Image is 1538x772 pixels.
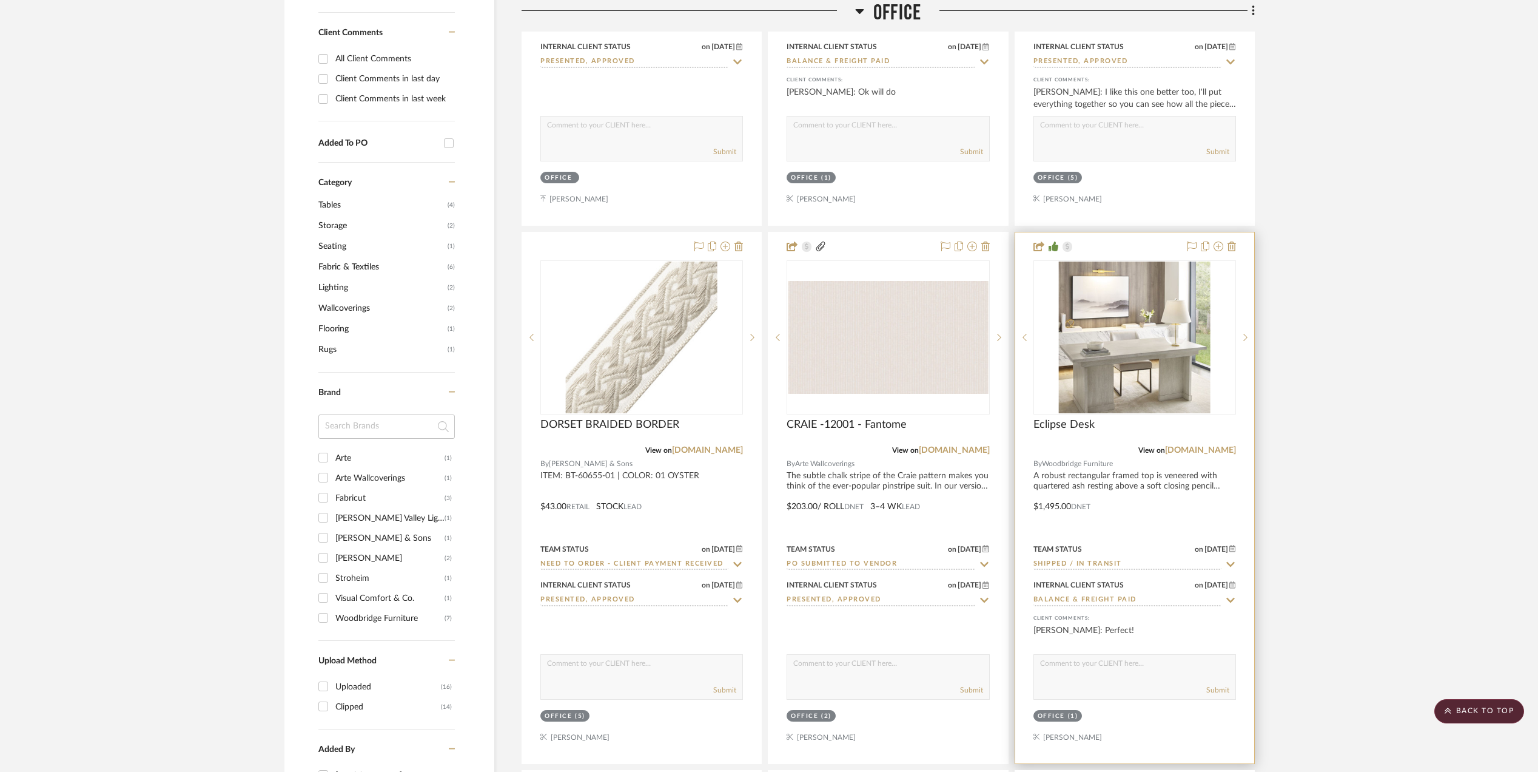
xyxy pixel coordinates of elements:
[645,447,672,454] span: View on
[335,529,445,548] div: [PERSON_NAME] & Sons
[540,458,549,470] span: By
[713,146,736,157] button: Submit
[787,458,795,470] span: By
[1195,581,1203,589] span: on
[787,544,835,555] div: Team Status
[445,549,452,568] div: (2)
[448,237,455,256] span: (1)
[318,339,445,360] span: Rugs
[318,277,445,298] span: Lighting
[892,447,919,454] span: View on
[441,677,452,697] div: (16)
[318,745,355,754] span: Added By
[821,712,831,721] div: (2)
[1033,625,1236,649] div: [PERSON_NAME]: Perfect!
[318,178,352,188] span: Category
[445,589,452,608] div: (1)
[956,581,982,589] span: [DATE]
[713,685,736,696] button: Submit
[1034,261,1235,414] div: 0
[448,195,455,215] span: (4)
[1033,595,1221,606] input: Type to Search…
[791,712,818,721] div: Office
[540,41,631,52] div: Internal Client Status
[702,43,710,50] span: on
[1138,447,1165,454] span: View on
[787,595,975,606] input: Type to Search…
[448,299,455,318] span: (2)
[956,42,982,51] span: [DATE]
[1068,712,1078,721] div: (1)
[549,458,633,470] span: [PERSON_NAME] & Sons
[335,509,445,528] div: [PERSON_NAME] Valley Lighting
[445,569,452,588] div: (1)
[948,43,956,50] span: on
[318,298,445,319] span: Wallcoverings
[1038,174,1065,183] div: Office
[318,257,445,277] span: Fabric & Textiles
[787,86,989,110] div: [PERSON_NAME]: Ok will do
[710,581,736,589] span: [DATE]
[1203,581,1229,589] span: [DATE]
[1042,458,1113,470] span: Woodbridge Furniture
[545,174,572,183] div: Office
[335,589,445,608] div: Visual Comfort & Co.
[448,216,455,235] span: (2)
[318,29,383,37] span: Client Comments
[702,546,710,553] span: on
[960,146,983,157] button: Submit
[540,56,728,68] input: Type to Search…
[318,388,341,397] span: Brand
[335,677,441,697] div: Uploaded
[448,319,455,339] span: (1)
[710,545,736,554] span: [DATE]
[787,559,975,571] input: Type to Search…
[445,509,452,528] div: (1)
[787,261,989,414] div: 0
[445,449,452,468] div: (1)
[795,458,855,470] span: Arte Wallcoverings
[540,544,589,555] div: Team Status
[335,609,445,628] div: Woodbridge Furniture
[335,69,452,89] div: Client Comments in last day
[448,340,455,359] span: (1)
[1165,446,1236,455] a: [DOMAIN_NAME]
[318,236,445,257] span: Seating
[1203,545,1229,554] span: [DATE]
[1195,546,1203,553] span: on
[1033,86,1236,110] div: [PERSON_NAME]: I like this one better too, I'll put everything together so you can see how all th...
[1195,43,1203,50] span: on
[956,545,982,554] span: [DATE]
[540,559,728,571] input: Type to Search…
[540,580,631,591] div: Internal Client Status
[335,549,445,568] div: [PERSON_NAME]
[960,685,983,696] button: Submit
[948,546,956,553] span: on
[672,446,743,455] a: [DOMAIN_NAME]
[787,56,975,68] input: Type to Search…
[1033,56,1221,68] input: Type to Search…
[1033,458,1042,470] span: By
[575,712,585,721] div: (5)
[702,581,710,589] span: on
[1206,146,1229,157] button: Submit
[445,489,452,508] div: (3)
[335,697,441,717] div: Clipped
[445,529,452,548] div: (1)
[710,42,736,51] span: [DATE]
[441,697,452,717] div: (14)
[1206,685,1229,696] button: Submit
[445,469,452,488] div: (1)
[318,657,377,665] span: Upload Method
[1033,41,1124,52] div: Internal Client Status
[1033,580,1124,591] div: Internal Client Status
[1203,42,1229,51] span: [DATE]
[1033,544,1082,555] div: Team Status
[448,257,455,277] span: (6)
[948,581,956,589] span: on
[318,195,445,215] span: Tables
[787,580,877,591] div: Internal Client Status
[787,41,877,52] div: Internal Client Status
[545,712,572,721] div: Office
[1033,418,1095,432] span: Eclipse Desk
